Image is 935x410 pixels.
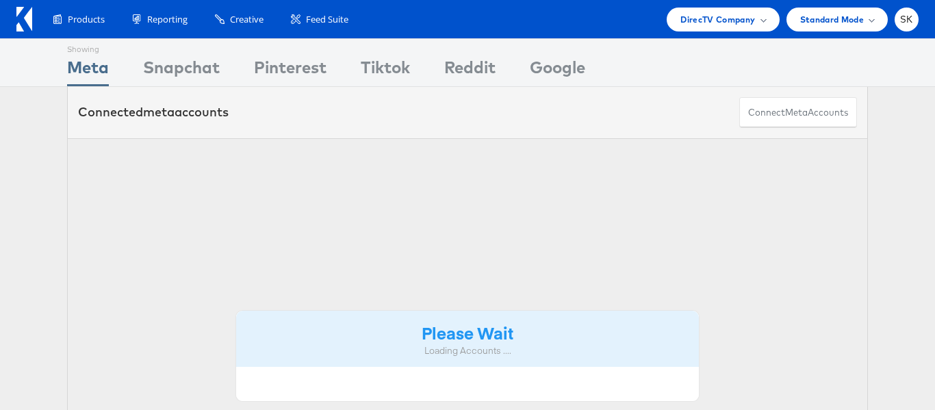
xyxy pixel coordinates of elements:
[444,55,496,86] div: Reddit
[422,321,513,344] strong: Please Wait
[800,12,864,27] span: Standard Mode
[254,55,326,86] div: Pinterest
[68,13,105,26] span: Products
[67,39,109,55] div: Showing
[739,97,857,128] button: ConnectmetaAccounts
[785,106,808,119] span: meta
[900,15,913,24] span: SK
[680,12,755,27] span: DirecTV Company
[67,55,109,86] div: Meta
[306,13,348,26] span: Feed Suite
[530,55,585,86] div: Google
[230,13,264,26] span: Creative
[246,344,689,357] div: Loading Accounts ....
[147,13,188,26] span: Reporting
[361,55,410,86] div: Tiktok
[143,104,175,120] span: meta
[78,103,229,121] div: Connected accounts
[143,55,220,86] div: Snapchat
